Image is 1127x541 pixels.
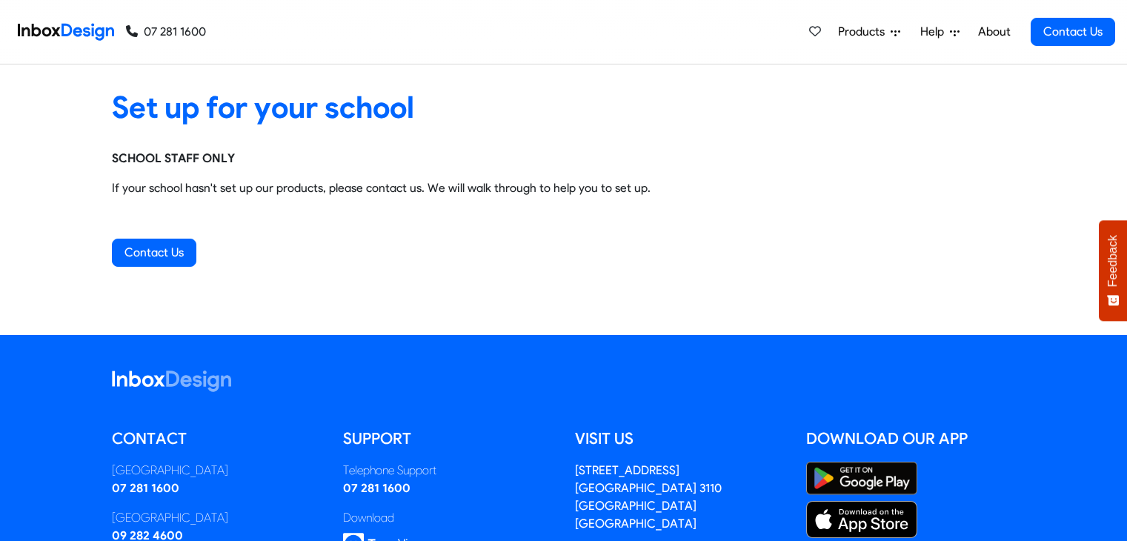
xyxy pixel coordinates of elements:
[112,371,231,392] img: logo_inboxdesign_white.svg
[112,462,322,479] div: [GEOGRAPHIC_DATA]
[920,23,950,41] span: Help
[838,23,891,41] span: Products
[1106,235,1120,287] span: Feedback
[112,509,322,527] div: [GEOGRAPHIC_DATA]
[343,428,553,450] h5: Support
[832,17,906,47] a: Products
[575,463,722,531] a: [STREET_ADDRESS][GEOGRAPHIC_DATA] 3110[GEOGRAPHIC_DATA][GEOGRAPHIC_DATA]
[575,463,722,531] address: [STREET_ADDRESS] [GEOGRAPHIC_DATA] 3110 [GEOGRAPHIC_DATA] [GEOGRAPHIC_DATA]
[806,501,917,538] img: Apple App Store
[806,462,917,495] img: Google Play Store
[974,17,1014,47] a: About
[112,239,196,267] a: Contact Us
[343,509,553,527] div: Download
[343,481,410,495] a: 07 281 1600
[343,462,553,479] div: Telephone Support
[112,428,322,450] h5: Contact
[126,23,206,41] a: 07 281 1600
[575,428,785,450] h5: Visit us
[1099,220,1127,321] button: Feedback - Show survey
[112,179,1016,197] p: If your school hasn't set up our products, please contact us. We will walk through to help you to...
[112,481,179,495] a: 07 281 1600
[806,428,1016,450] h5: Download our App
[112,151,235,165] strong: SCHOOL STAFF ONLY
[112,88,1016,126] heading: Set up for your school
[914,17,965,47] a: Help
[1031,18,1115,46] a: Contact Us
